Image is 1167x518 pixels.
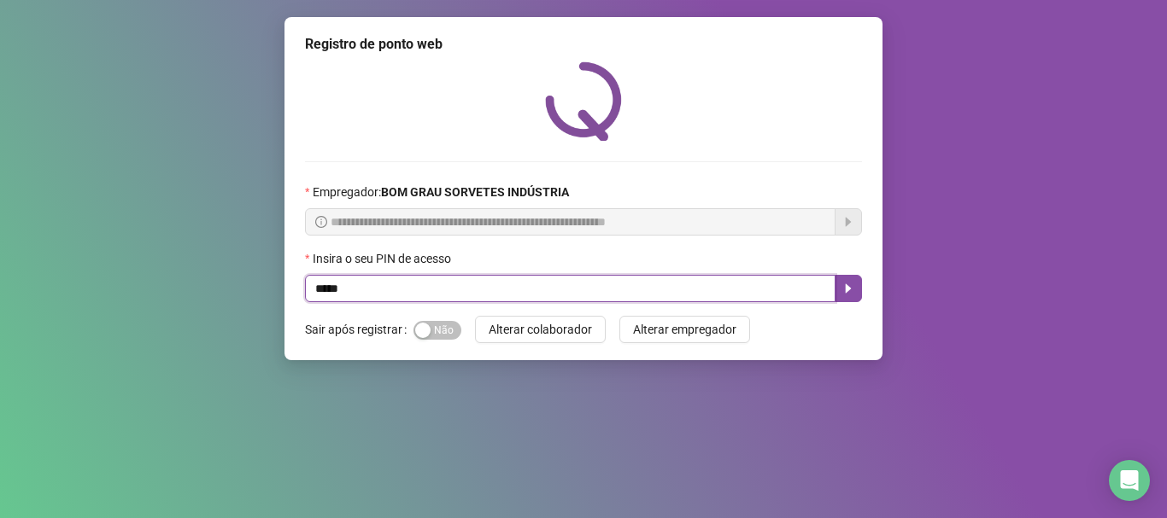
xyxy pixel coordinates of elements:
img: QRPoint [545,61,622,141]
div: Registro de ponto web [305,34,862,55]
span: Alterar empregador [633,320,736,339]
label: Sair após registrar [305,316,413,343]
label: Insira o seu PIN de acesso [305,249,462,268]
span: Empregador : [313,183,569,201]
span: Alterar colaborador [489,320,592,339]
button: Alterar colaborador [475,316,606,343]
span: info-circle [315,216,327,228]
strong: BOM GRAU SORVETES INDÚSTRIA [381,185,569,199]
div: Open Intercom Messenger [1109,460,1150,501]
span: caret-right [842,282,855,295]
button: Alterar empregador [619,316,750,343]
